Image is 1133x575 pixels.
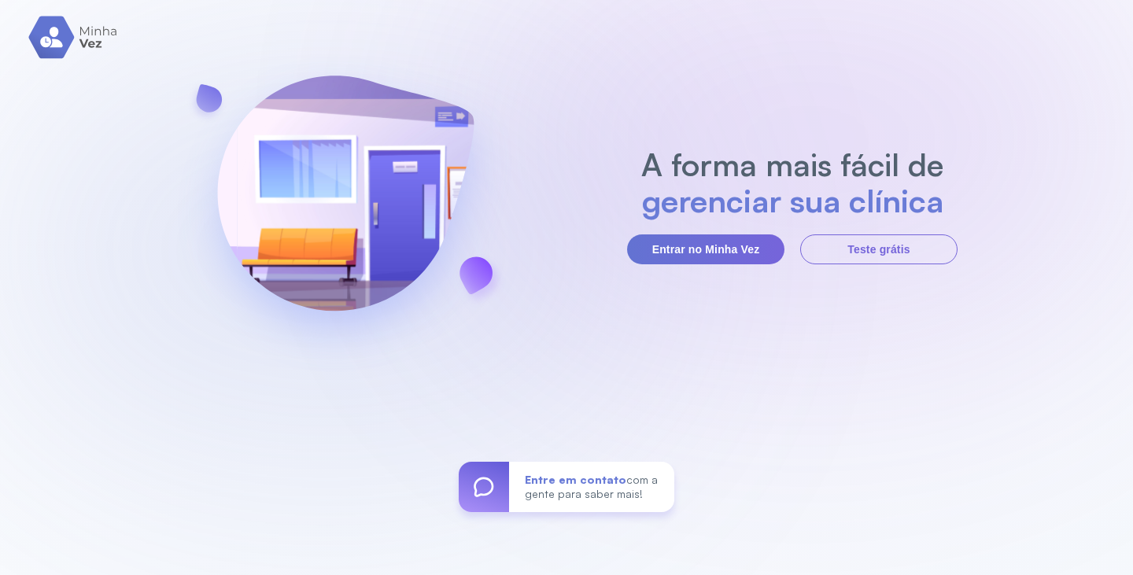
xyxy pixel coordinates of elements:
[633,146,952,182] h2: A forma mais fácil de
[525,473,626,486] span: Entre em contato
[633,182,952,219] h2: gerenciar sua clínica
[800,234,958,264] button: Teste grátis
[459,462,674,512] a: Entre em contatocom a gente para saber mais!
[627,234,784,264] button: Entrar no Minha Vez
[28,16,119,59] img: logo.svg
[509,462,674,512] div: com a gente para saber mais!
[175,34,515,376] img: banner-login.svg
